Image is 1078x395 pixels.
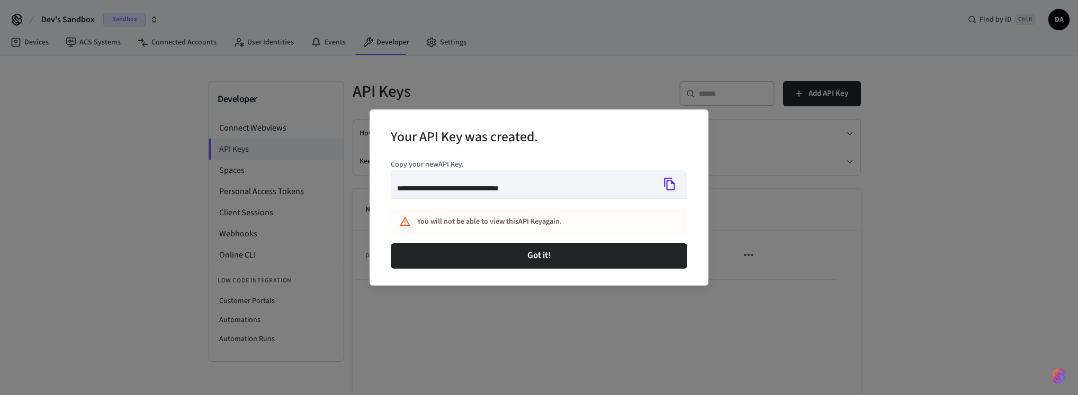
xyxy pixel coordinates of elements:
[391,243,687,269] button: Got it!
[391,159,687,170] p: Copy your new API Key .
[1053,368,1065,384] img: SeamLogoGradient.69752ec5.svg
[417,212,641,232] div: You will not be able to view this API Key again.
[391,122,538,154] h2: Your API Key was created.
[659,173,681,195] button: Copy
